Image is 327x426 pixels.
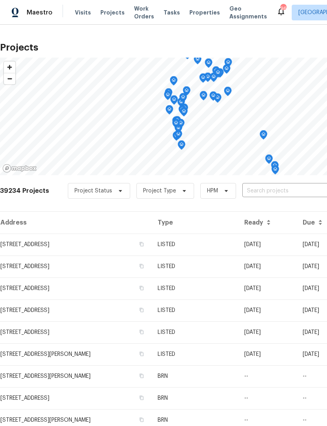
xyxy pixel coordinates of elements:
[100,9,125,16] span: Projects
[271,161,279,173] div: Map marker
[212,66,220,78] div: Map marker
[74,187,112,195] span: Project Status
[223,64,231,76] div: Map marker
[151,343,238,365] td: LISTED
[209,91,217,103] div: Map marker
[75,9,91,16] span: Visits
[138,263,145,270] button: Copy Address
[165,105,173,117] div: Map marker
[183,86,191,98] div: Map marker
[151,277,238,299] td: LISTED
[238,365,296,387] td: --
[138,241,145,248] button: Copy Address
[224,58,232,70] div: Map marker
[238,234,296,256] td: [DATE]
[138,350,145,357] button: Copy Address
[178,140,185,152] div: Map marker
[229,5,267,20] span: Geo Assignments
[177,119,185,131] div: Map marker
[173,131,180,143] div: Map marker
[151,365,238,387] td: BRN
[200,91,207,103] div: Map marker
[214,93,222,105] div: Map marker
[143,187,176,195] span: Project Type
[260,130,267,142] div: Map marker
[151,256,238,277] td: LISTED
[238,299,296,321] td: [DATE]
[172,119,180,131] div: Map marker
[207,187,218,195] span: HPM
[199,73,207,85] div: Map marker
[238,343,296,365] td: [DATE]
[210,73,218,85] div: Map marker
[138,372,145,379] button: Copy Address
[151,321,238,343] td: LISTED
[2,164,37,173] a: Mapbox homepage
[179,93,187,105] div: Map marker
[238,321,296,343] td: [DATE]
[138,328,145,335] button: Copy Address
[280,5,286,13] div: 96
[224,87,232,99] div: Map marker
[151,299,238,321] td: LISTED
[138,394,145,401] button: Copy Address
[238,256,296,277] td: [DATE]
[178,105,186,117] div: Map marker
[27,9,53,16] span: Maestro
[180,107,188,119] div: Map marker
[170,95,178,107] div: Map marker
[4,62,15,73] button: Zoom in
[170,76,178,88] div: Map marker
[238,277,296,299] td: [DATE]
[151,387,238,409] td: BRN
[205,58,213,71] div: Map marker
[173,116,181,128] div: Map marker
[265,154,273,167] div: Map marker
[238,212,296,234] th: Ready
[134,5,154,20] span: Work Orders
[214,68,222,80] div: Map marker
[204,73,212,85] div: Map marker
[4,73,15,84] button: Zoom out
[151,212,238,234] th: Type
[164,91,172,103] div: Map marker
[165,88,173,100] div: Map marker
[138,306,145,314] button: Copy Address
[138,285,145,292] button: Copy Address
[271,165,279,177] div: Map marker
[151,234,238,256] td: LISTED
[174,130,182,142] div: Map marker
[238,387,296,409] td: --
[138,416,145,423] button: Copy Address
[163,10,180,15] span: Tasks
[189,9,220,16] span: Properties
[194,55,202,67] div: Map marker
